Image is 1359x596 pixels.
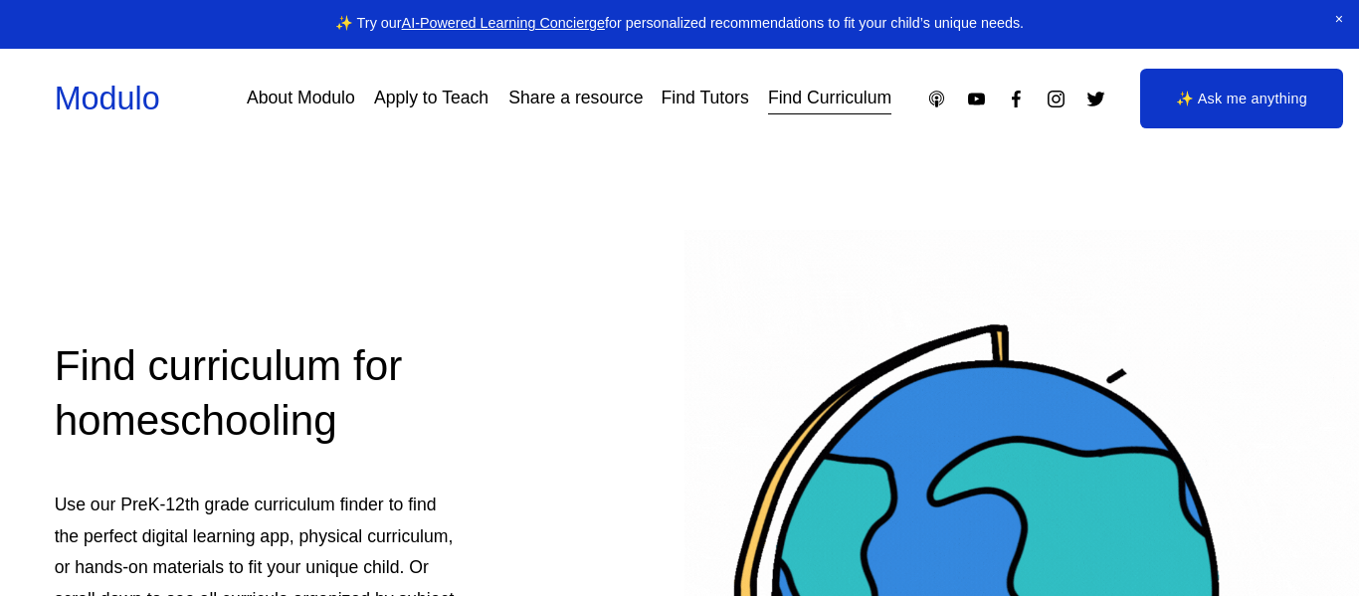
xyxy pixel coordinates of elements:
[1006,89,1027,109] a: Facebook
[55,338,465,449] h2: Find curriculum for homeschooling
[247,82,355,116] a: About Modulo
[402,15,605,31] a: AI-Powered Learning Concierge
[55,81,160,116] a: Modulo
[926,89,947,109] a: Apple Podcasts
[966,89,987,109] a: YouTube
[1046,89,1067,109] a: Instagram
[1085,89,1106,109] a: Twitter
[768,82,891,116] a: Find Curriculum
[1140,69,1343,128] a: ✨ Ask me anything
[662,82,749,116] a: Find Tutors
[508,82,643,116] a: Share a resource
[374,82,488,116] a: Apply to Teach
